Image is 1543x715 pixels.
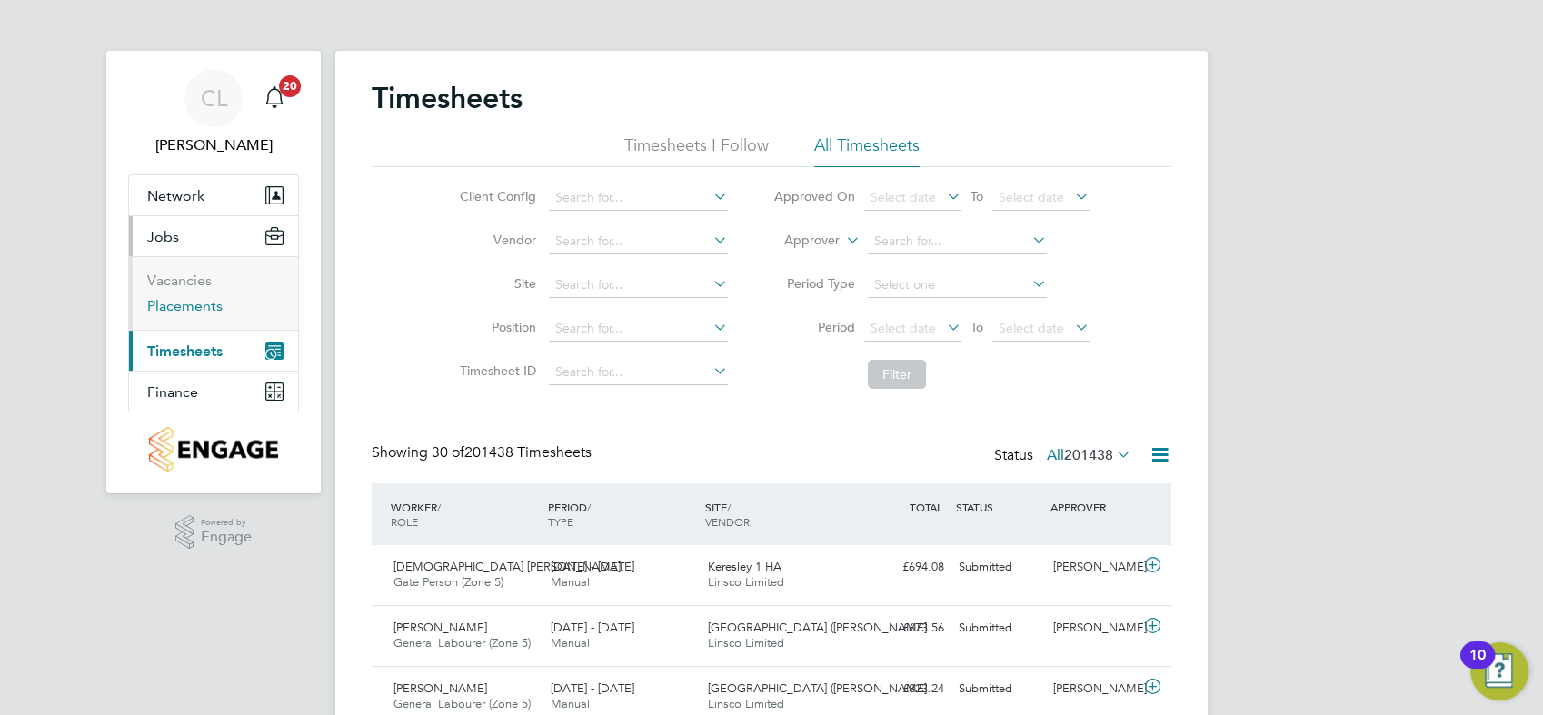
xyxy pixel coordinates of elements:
span: [DATE] - [DATE] [551,559,634,574]
span: Manual [551,635,590,650]
div: Jobs [129,256,298,330]
span: [PERSON_NAME] [393,680,487,696]
span: Chay Lee-Wo [128,134,299,156]
span: To [965,315,989,339]
span: General Labourer (Zone 5) [393,635,531,650]
h2: Timesheets [372,80,523,116]
a: CL[PERSON_NAME] [128,69,299,156]
input: Search for... [549,273,728,298]
span: 20 [279,75,301,97]
button: Jobs [129,216,298,256]
span: TOTAL [910,500,942,514]
span: 201438 [1064,446,1113,464]
span: Manual [551,696,590,711]
span: TYPE [548,514,573,529]
span: [PERSON_NAME] [393,620,487,635]
button: Finance [129,372,298,412]
li: Timesheets I Follow [624,134,769,167]
span: Linsco Limited [708,696,784,711]
label: All [1047,446,1131,464]
div: Submitted [951,613,1046,643]
button: Filter [868,360,926,389]
a: Go to home page [128,427,299,472]
input: Search for... [549,185,728,211]
span: Keresley 1 HA [708,559,781,574]
input: Search for... [868,229,1047,254]
div: £673.56 [857,613,951,643]
nav: Main navigation [106,51,321,493]
div: Submitted [951,552,1046,582]
span: Select date [999,320,1064,336]
span: To [965,184,989,208]
span: Select date [999,189,1064,205]
div: £823.24 [857,674,951,704]
span: Finance [147,383,198,401]
span: / [437,500,441,514]
span: CL [201,86,227,110]
span: ROLE [391,514,418,529]
span: Select date [871,320,936,336]
span: Gate Person (Zone 5) [393,574,503,590]
div: Status [994,443,1135,469]
button: Open Resource Center, 10 new notifications [1470,642,1528,700]
label: Client Config [454,188,536,204]
img: countryside-properties-logo-retina.png [149,427,277,472]
div: STATUS [951,491,1046,523]
span: Timesheets [147,343,223,360]
span: Jobs [147,228,179,245]
input: Search for... [549,360,728,385]
button: Timesheets [129,331,298,371]
div: [PERSON_NAME] [1046,552,1140,582]
label: Approved On [773,188,855,204]
label: Approver [758,232,840,250]
span: 201438 Timesheets [432,443,592,462]
div: PERIOD [543,491,701,538]
div: £694.08 [857,552,951,582]
label: Timesheet ID [454,362,536,379]
div: SITE [701,491,858,538]
a: Powered byEngage [175,515,253,550]
span: Engage [201,530,252,545]
span: / [587,500,591,514]
span: VENDOR [705,514,750,529]
div: 10 [1469,655,1486,679]
span: [DATE] - [DATE] [551,680,634,696]
a: 20 [256,69,293,127]
span: General Labourer (Zone 5) [393,696,531,711]
span: Manual [551,574,590,590]
label: Position [454,319,536,335]
input: Search for... [549,229,728,254]
span: Network [147,187,204,204]
span: [GEOGRAPHIC_DATA] ([PERSON_NAME]… [708,620,939,635]
span: 30 of [432,443,464,462]
label: Period Type [773,275,855,292]
div: Submitted [951,674,1046,704]
a: Placements [147,297,223,314]
span: / [727,500,731,514]
label: Vendor [454,232,536,248]
div: Showing [372,443,595,462]
label: Site [454,275,536,292]
span: Linsco Limited [708,574,784,590]
span: Powered by [201,515,252,531]
input: Select one [868,273,1047,298]
span: [DEMOGRAPHIC_DATA] [PERSON_NAME]… [393,559,632,574]
li: All Timesheets [814,134,920,167]
div: [PERSON_NAME] [1046,674,1140,704]
div: [PERSON_NAME] [1046,613,1140,643]
div: WORKER [386,491,543,538]
span: [DATE] - [DATE] [551,620,634,635]
div: APPROVER [1046,491,1140,523]
span: Linsco Limited [708,635,784,650]
span: Select date [871,189,936,205]
a: Vacancies [147,272,212,289]
label: Period [773,319,855,335]
input: Search for... [549,316,728,342]
button: Network [129,175,298,215]
span: [GEOGRAPHIC_DATA] ([PERSON_NAME]… [708,680,939,696]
